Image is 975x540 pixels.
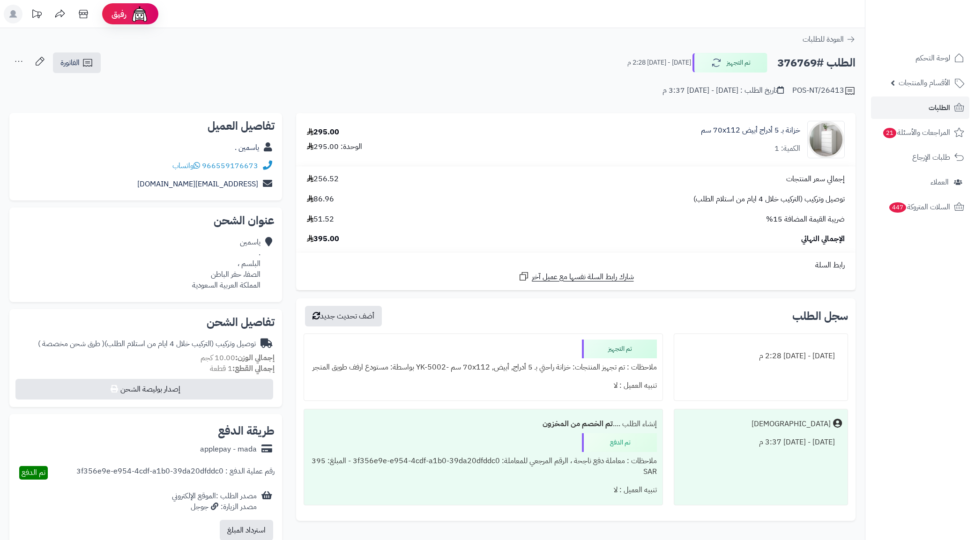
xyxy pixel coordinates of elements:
button: أضف تحديث جديد [305,306,382,326]
div: [DATE] - [DATE] 3:37 م [680,433,842,451]
a: المراجعات والأسئلة21 [871,121,969,144]
b: تم الخصم من المخزون [543,418,613,429]
span: العودة للطلبات [803,34,844,45]
a: واتساب [172,160,200,171]
div: مصدر الزيارة: جوجل [172,502,257,512]
span: 21 [883,128,896,138]
a: الفاتورة [53,52,101,73]
span: توصيل وتركيب (التركيب خلال 4 ايام من استلام الطلب) [693,194,845,205]
div: مصدر الطلب :الموقع الإلكتروني [172,491,257,512]
div: الكمية: 1 [774,143,800,154]
span: ضريبة القيمة المضافة 15% [766,214,845,225]
div: تنبيه العميل : لا [310,481,657,499]
div: 295.00 [307,127,339,138]
h2: عنوان الشحن [17,215,275,226]
div: تنبيه العميل : لا [310,377,657,395]
span: الإجمالي النهائي [801,234,845,244]
span: 395.00 [307,234,339,244]
h2: تفاصيل الشحن [17,317,275,328]
span: 447 [889,202,906,213]
div: إنشاء الطلب .... [310,415,657,433]
span: المراجعات والأسئلة [882,126,950,139]
a: لوحة التحكم [871,47,969,69]
span: ( طرق شحن مخصصة ) [38,338,104,349]
small: 1 قطعة [210,363,275,374]
div: تاريخ الطلب : [DATE] - [DATE] 3:37 م [662,85,784,96]
strong: إجمالي الوزن: [235,352,275,363]
span: شارك رابط السلة نفسها مع عميل آخر [532,272,634,282]
h2: طريقة الدفع [218,425,275,436]
h2: تفاصيل العميل [17,120,275,132]
span: 256.52 [307,174,339,185]
a: خزانة بـ 5 أدراج أبيض ‎70x112 سم‏ [701,125,800,136]
span: إجمالي سعر المنتجات [786,174,845,185]
div: ملاحظات : معاملة دفع ناجحة ، الرقم المرجعي للمعاملة: 3f356e9e-e954-4cdf-a1b0-39da20dfddc0 - المبل... [310,452,657,481]
a: ياسمين . [235,142,259,153]
a: السلات المتروكة447 [871,196,969,218]
span: العملاء [930,176,949,189]
a: العملاء [871,171,969,193]
div: [DEMOGRAPHIC_DATA] [752,419,831,429]
span: الطلبات [929,101,950,114]
strong: إجمالي القطع: [232,363,275,374]
div: POS-NT/26413 [792,85,856,96]
span: الفاتورة [60,57,80,68]
div: رابط السلة [300,260,852,271]
div: applepay - mada [200,444,257,455]
div: الوحدة: 295.00 [307,141,362,152]
a: تحديثات المنصة [25,5,48,26]
span: رفيق [112,8,127,20]
div: ملاحظات : تم تجهيز المنتجات: خزانة راحتي بـ 5 أدراج, أبيض, ‎70x112 سم‏ -YK-5002 بواسطة: مستودع ار... [310,358,657,377]
small: 10.00 كجم [201,352,275,363]
small: [DATE] - [DATE] 2:28 م [627,58,691,67]
a: شارك رابط السلة نفسها مع عميل آخر [518,271,634,282]
span: السلات المتروكة [888,200,950,214]
span: طلبات الإرجاع [912,151,950,164]
div: ياسمين . البلسم ، الصفا، حفر الباطن المملكة العربية السعودية [192,237,260,290]
a: [EMAIL_ADDRESS][DOMAIN_NAME] [137,178,258,190]
span: 86.96 [307,194,334,205]
button: تم التجهيز [692,53,767,73]
div: [DATE] - [DATE] 2:28 م [680,347,842,365]
span: 51.52 [307,214,334,225]
div: تم الدفع [582,433,657,452]
a: الطلبات [871,96,969,119]
h3: سجل الطلب [792,311,848,322]
a: العودة للطلبات [803,34,856,45]
span: لوحة التحكم [915,52,950,65]
img: 1747726680-1724661648237-1702540482953-8486464545656-90x90.jpg [808,121,844,158]
a: طلبات الإرجاع [871,146,969,169]
img: ai-face.png [130,5,149,23]
span: تم الدفع [22,467,45,478]
button: إصدار بوليصة الشحن [15,379,273,399]
div: تم التجهيز [582,340,657,358]
span: الأقسام والمنتجات [899,76,950,89]
a: 966559176673 [202,160,258,171]
div: توصيل وتركيب (التركيب خلال 4 ايام من استلام الطلب) [38,339,256,349]
h2: الطلب #376769 [777,53,856,73]
div: رقم عملية الدفع : 3f356e9e-e954-4cdf-a1b0-39da20dfddc0 [76,466,275,480]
